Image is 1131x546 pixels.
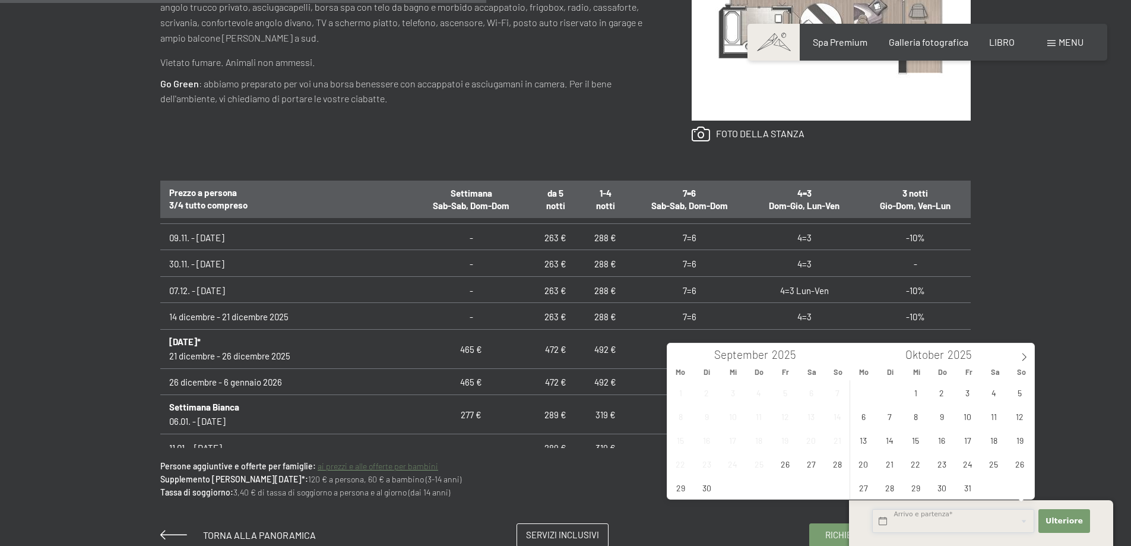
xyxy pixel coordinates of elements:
span: September 16, 2025 [695,428,718,452]
font: 14 dicembre - 21 dicembre 2025 [169,311,289,322]
input: Year [768,348,807,361]
span: Oktober 9, 2025 [930,405,953,428]
span: Fr [772,368,799,376]
span: September 13, 2025 [800,405,823,428]
font: -10% [906,232,925,242]
span: September 23, 2025 [695,452,718,475]
font: 21 dicembre - 26 dicembre 2025 [169,351,290,361]
span: September 20, 2025 [800,428,823,452]
span: September 10, 2025 [721,405,745,428]
span: So [825,368,851,376]
font: Torna alla panoramica [203,529,316,541]
span: September 5, 2025 [774,381,797,404]
font: 492 € [594,344,616,355]
span: September 30, 2025 [695,476,718,499]
span: Oktober 26, 2025 [1008,452,1031,475]
font: 11.01. - [DATE] [169,442,222,453]
font: 319 € [595,442,616,453]
font: 26 dicembre - 6 gennaio 2026 [169,377,282,387]
span: September 25, 2025 [747,452,771,475]
font: 06.01. - [DATE] [169,416,226,427]
font: -10% [906,285,925,295]
font: 7=6 [683,311,696,322]
font: 288 € [594,285,616,295]
font: Tassa di soggiorno: [160,487,233,497]
span: September 8, 2025 [669,405,692,428]
font: 07.12. - [DATE] [169,285,225,295]
font: : abbiamo preparato per voi una borsa benessere con accappatoi e asciugamani in camera. Per il be... [160,78,612,105]
span: September 14, 2025 [826,405,849,428]
span: Di [877,368,903,376]
font: 492 € [594,377,616,387]
font: - [470,311,473,322]
a: LIBRO [989,36,1015,48]
font: 277 € [461,409,481,420]
font: Galleria fotografica [889,36,968,48]
font: Sab-Sab, Dom-Dom [651,200,728,211]
span: Oktober 16, 2025 [930,428,953,452]
span: Mo [851,368,877,376]
span: September 11, 2025 [747,405,771,428]
span: Oktober 2, 2025 [930,381,953,404]
font: - [470,232,473,242]
font: Sab-Sab, Dom-Dom [433,200,509,211]
span: September 15, 2025 [669,428,692,452]
font: 3,40 € di tassa di soggiorno a persona e al giorno (dai 14 anni) [233,487,450,497]
font: 288 € [594,258,616,269]
font: 3 notti [902,188,928,198]
font: 4=3 [797,188,812,198]
font: 472 € [545,344,566,355]
span: September 12, 2025 [774,405,797,428]
font: 4=3 [797,311,812,322]
span: Di [693,368,720,376]
font: - [914,258,917,269]
font: menu [1059,36,1084,48]
span: September 4, 2025 [747,381,771,404]
span: September 17, 2025 [721,428,745,452]
span: Oktober 6, 2025 [852,405,875,428]
font: 263 € [544,311,566,322]
font: Servizi inclusivi [526,529,599,540]
span: September 21, 2025 [826,428,849,452]
span: September 3, 2025 [721,381,745,404]
span: Oktober 13, 2025 [852,428,875,452]
span: Oktober 14, 2025 [878,428,901,452]
font: Vietato fumare. Animali non ammessi. [160,56,315,68]
font: Prezzo a persona [169,187,237,197]
span: Oktober 24, 2025 [956,452,979,475]
span: Oktober 5, 2025 [1008,381,1031,404]
span: September 2, 2025 [695,381,718,404]
span: September 1, 2025 [669,381,692,404]
span: Oktober 22, 2025 [904,452,927,475]
span: Mo [667,368,693,376]
span: September 26, 2025 [774,452,797,475]
font: ai prezzi e alle offerte per bambini [318,461,438,471]
button: Ulteriore [1038,509,1089,534]
span: September 7, 2025 [826,381,849,404]
span: Oktober 31, 2025 [956,476,979,499]
font: Dom-Gio, Lun-Ven [769,200,839,211]
span: September 19, 2025 [774,428,797,452]
font: - [470,442,473,453]
font: 4=3 [797,258,812,269]
font: notti [596,200,615,211]
span: Mi [904,368,930,376]
font: 263 € [544,285,566,295]
font: notti [546,200,565,211]
font: 7=6 [683,258,696,269]
font: - [470,285,473,295]
font: 4=3 Lun-Ven [780,285,829,295]
span: Do [746,368,772,376]
span: Oktober 7, 2025 [878,405,901,428]
font: 263 € [544,258,566,269]
span: Oktober 10, 2025 [956,405,979,428]
span: Oktober 21, 2025 [878,452,901,475]
font: 289 € [544,409,566,420]
span: Do [930,368,956,376]
font: Ulteriore [1046,516,1083,525]
span: Oktober [905,349,944,361]
span: September 28, 2025 [826,452,849,475]
span: September 18, 2025 [747,428,771,452]
font: Settimana [451,188,492,198]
